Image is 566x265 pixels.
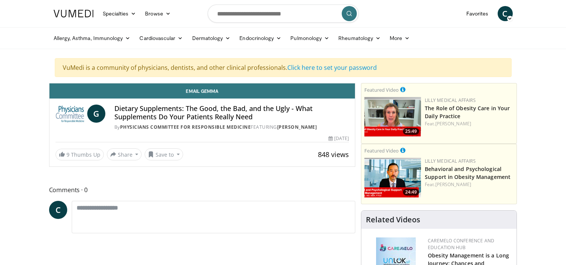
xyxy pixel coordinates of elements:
[403,128,419,135] span: 25:49
[366,215,420,224] h4: Related Videos
[54,10,94,17] img: VuMedi Logo
[462,6,493,21] a: Favorites
[425,120,514,127] div: Feat.
[145,148,183,160] button: Save to
[277,124,317,130] a: [PERSON_NAME]
[403,189,419,196] span: 24:49
[364,97,421,137] a: 25:49
[334,31,385,46] a: Rheumatology
[56,149,104,160] a: 9 Thumbs Up
[364,147,399,154] small: Featured Video
[98,6,141,21] a: Specialties
[364,97,421,137] img: e1208b6b-349f-4914-9dd7-f97803bdbf1d.png.150x105_q85_crop-smart_upscale.png
[364,86,399,93] small: Featured Video
[140,6,175,21] a: Browse
[498,6,513,21] a: C
[66,151,69,158] span: 9
[425,105,510,120] a: The Role of Obesity Care in Your Daily Practice
[287,63,377,72] a: Click here to set your password
[49,83,355,99] a: Email Gemma
[435,120,471,127] a: [PERSON_NAME]
[428,237,494,251] a: CaReMeLO Conference and Education Hub
[188,31,235,46] a: Dermatology
[208,5,359,23] input: Search topics, interventions
[135,31,187,46] a: Cardiovascular
[55,58,512,77] div: VuMedi is a community of physicians, dentists, and other clinical professionals.
[385,31,414,46] a: More
[286,31,334,46] a: Pulmonology
[425,158,476,164] a: Lilly Medical Affairs
[56,105,84,123] img: Physicians Committee for Responsible Medicine
[49,31,135,46] a: Allergy, Asthma, Immunology
[328,135,349,142] div: [DATE]
[114,124,349,131] div: By FEATURING
[435,181,471,188] a: [PERSON_NAME]
[235,31,286,46] a: Endocrinology
[364,158,421,197] img: ba3304f6-7838-4e41-9c0f-2e31ebde6754.png.150x105_q85_crop-smart_upscale.png
[364,158,421,197] a: 24:49
[425,97,476,103] a: Lilly Medical Affairs
[425,165,510,180] a: Behavioral and Psychological Support in Obesity Management
[318,150,349,159] span: 848 views
[87,105,105,123] a: G
[114,105,349,121] h4: Dietary Supplements: The Good, the Bad, and the Ugly - What Supplements Do Your Patients Really Need
[425,181,514,188] div: Feat.
[49,185,356,195] span: Comments 0
[49,201,67,219] a: C
[107,148,142,160] button: Share
[120,124,251,130] a: Physicians Committee for Responsible Medicine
